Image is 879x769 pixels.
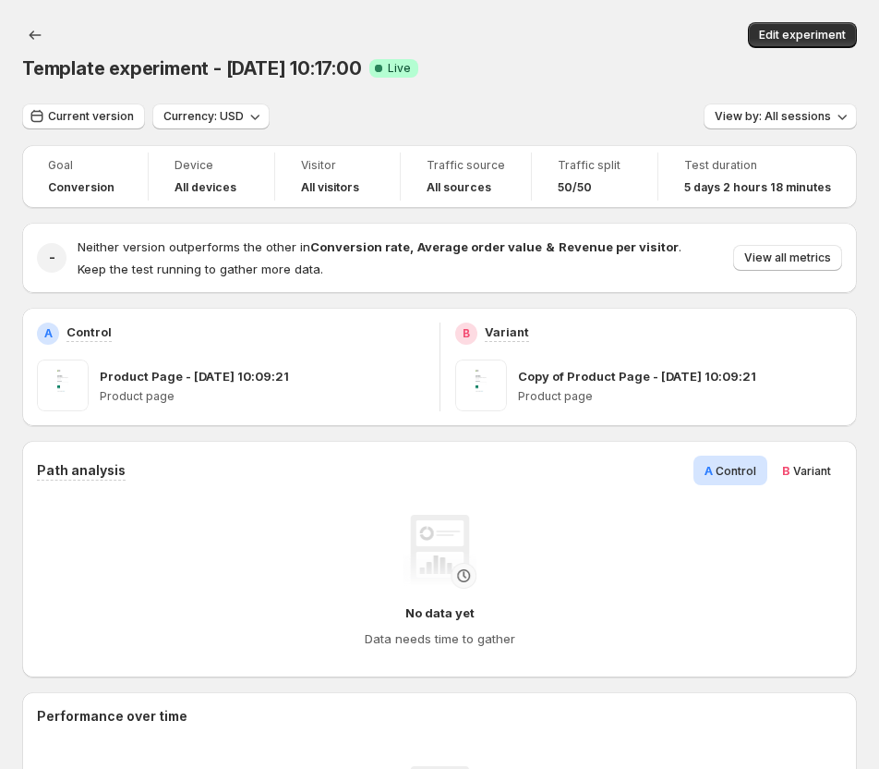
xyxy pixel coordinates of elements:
img: Copy of Product Page - Aug 19, 10:09:21 [455,360,507,411]
p: Control [66,323,112,341]
button: View all metrics [733,245,842,271]
span: A [704,463,713,478]
strong: Revenue per visitor [559,239,679,254]
strong: & [546,239,555,254]
span: B [782,463,790,478]
span: Traffic split [558,158,632,173]
button: Current version [22,104,145,129]
span: Conversion [48,180,114,195]
h2: Performance over time [37,707,842,726]
a: Traffic sourceAll sources [427,156,505,197]
h2: B [463,326,470,341]
span: Traffic source [427,158,505,173]
strong: Average order value [417,239,542,254]
h3: Path analysis [37,461,126,480]
h2: A [44,326,53,341]
a: GoalConversion [48,156,122,197]
img: Product Page - Aug 19, 10:09:21 [37,360,89,411]
a: VisitorAll visitors [301,156,375,197]
a: Test duration5 days 2 hours 18 minutes [684,156,831,197]
span: View all metrics [744,250,831,265]
button: View by: All sessions [704,104,857,129]
span: Variant [793,464,831,478]
p: Copy of Product Page - [DATE] 10:09:21 [518,367,756,385]
span: Device [175,158,248,173]
span: 5 days 2 hours 18 minutes [684,180,831,195]
p: Product page [518,389,843,404]
button: Edit experiment [748,22,857,48]
h4: All visitors [301,180,359,195]
p: Product page [100,389,425,404]
span: Keep the test running to gather more data. [78,262,323,276]
span: Edit experiment [759,28,846,43]
img: No data yet [403,515,476,589]
h4: Data needs time to gather [365,629,515,648]
h4: No data yet [405,604,475,622]
span: View by: All sessions [715,109,831,124]
a: Traffic split50/50 [558,156,632,197]
button: Currency: USD [152,104,270,129]
strong: , [410,239,414,254]
span: Template experiment - [DATE] 10:17:00 [22,57,362,79]
strong: Conversion rate [310,239,410,254]
span: Live [388,61,411,76]
h4: All devices [175,180,236,195]
span: Control [716,464,756,478]
span: Currency: USD [163,109,244,124]
a: DeviceAll devices [175,156,248,197]
span: Test duration [684,158,831,173]
h4: All sources [427,180,491,195]
span: Goal [48,158,122,173]
p: Product Page - [DATE] 10:09:21 [100,367,289,385]
span: Visitor [301,158,375,173]
p: Variant [485,323,529,341]
span: 50/50 [558,180,592,195]
span: Current version [48,109,134,124]
button: Back [22,22,48,48]
span: Neither version outperforms the other in . [78,239,681,254]
h2: - [49,249,55,267]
